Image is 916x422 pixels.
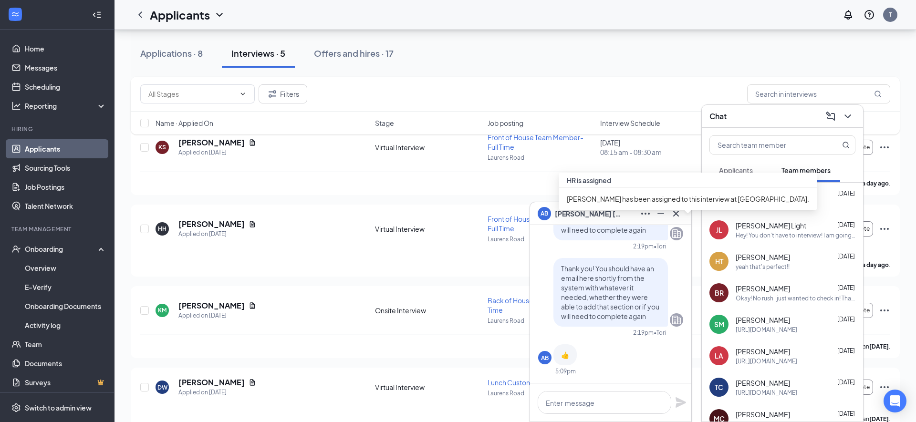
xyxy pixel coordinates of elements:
div: Virtual Interview [375,224,482,234]
span: [PERSON_NAME] [736,315,790,325]
b: a day ago [862,261,889,268]
button: Filter Filters [259,84,307,103]
div: Switch to admin view [25,403,92,412]
a: Activity log [25,316,106,335]
div: Reporting [25,101,107,111]
div: Onsite Interview [375,306,482,315]
div: Onboarding [25,244,98,254]
span: [PERSON_NAME] [736,284,790,293]
div: yeah that's perfect!! [736,263,790,271]
button: ComposeMessage [823,109,838,124]
div: Open Intercom Messenger [884,390,906,412]
svg: ChevronDown [214,9,225,21]
svg: ChevronDown [842,111,854,122]
svg: Settings [11,403,21,412]
span: [DATE] [837,347,855,354]
button: ChevronDown [840,109,855,124]
div: Interviews · 5 [231,47,285,59]
span: [DATE] [837,190,855,197]
div: [DATE] [600,138,707,157]
span: [PERSON_NAME] [736,410,790,419]
h5: [PERSON_NAME] [178,377,245,388]
svg: Document [249,379,256,386]
span: Back of House Team Member- Full Time [488,296,594,314]
svg: Company [671,228,682,239]
span: Interview Schedule [600,118,660,128]
span: • Tori [654,329,666,337]
a: Team [25,335,106,354]
div: Okay! No rush I just wanted to check in! Thank you! [736,294,855,302]
a: Job Postings [25,177,106,196]
span: [PERSON_NAME] [PERSON_NAME] [555,208,622,219]
div: HH [158,225,167,233]
input: Search in interviews [747,84,890,103]
h3: Chat [709,111,727,122]
svg: Document [249,302,256,309]
svg: WorkstreamLogo [10,10,20,19]
svg: MagnifyingGlass [874,90,882,98]
h5: [PERSON_NAME] [178,219,245,229]
a: E-Verify [25,278,106,297]
a: Onboarding Documents [25,297,106,316]
div: Team Management [11,225,104,233]
svg: Ellipses [879,223,890,235]
p: Laurens Road [488,154,594,162]
div: Applications · 8 [140,47,203,59]
a: Messages [25,58,106,77]
h5: [PERSON_NAME] [178,300,245,311]
div: 2:19pm [633,242,654,250]
p: Laurens Road [488,317,594,325]
div: KM [158,306,167,314]
svg: ChevronLeft [135,9,146,21]
svg: Document [249,220,256,228]
a: SurveysCrown [25,373,106,392]
input: All Stages [148,89,235,99]
span: [DATE] [837,316,855,323]
span: HR is assigned [567,176,611,185]
h1: Applicants [150,7,210,23]
p: Laurens Road [488,235,594,243]
span: [PERSON_NAME] [736,347,790,356]
span: Team members [781,166,831,175]
svg: MagnifyingGlass [842,141,850,149]
span: [PERSON_NAME] [736,378,790,388]
svg: ComposeMessage [825,111,836,122]
span: Lunch Customer Support [488,378,566,387]
svg: Plane [675,397,687,408]
div: DW [157,383,167,391]
svg: Ellipses [879,381,890,393]
span: 👍 [561,350,569,359]
div: Applied on [DATE] [178,229,256,239]
div: Offers and hires · 17 [314,47,394,59]
span: Job posting [488,118,523,128]
div: Hey! You don't have to interview! I am going to push you through to onboarding so you can update ... [736,231,855,239]
span: Name · Applied On [156,118,213,128]
a: Applicants [25,139,106,158]
div: Virtual Interview [375,382,482,392]
div: Virtual Interview [375,143,482,152]
a: Home [25,39,106,58]
svg: Filter [267,88,278,100]
span: [DATE] [837,253,855,260]
div: JL [716,225,722,235]
svg: ChevronDown [239,90,247,98]
svg: Collapse [92,10,102,20]
svg: Ellipses [879,142,890,153]
a: Talent Network [25,196,106,216]
svg: Notifications [843,9,854,21]
div: Hiring [11,125,104,133]
div: [URL][DOMAIN_NAME] [736,389,797,397]
div: SM [714,319,724,329]
svg: UserCheck [11,244,21,254]
b: a day ago [862,180,889,187]
span: [PERSON_NAME] [736,252,790,262]
div: KS [158,143,166,151]
span: [DATE] [837,221,855,228]
span: Applicants [719,166,753,175]
a: Documents [25,354,106,373]
svg: Analysis [11,101,21,111]
input: Search team member [710,136,823,154]
span: Front of House Team Member- Full Time [488,215,583,233]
